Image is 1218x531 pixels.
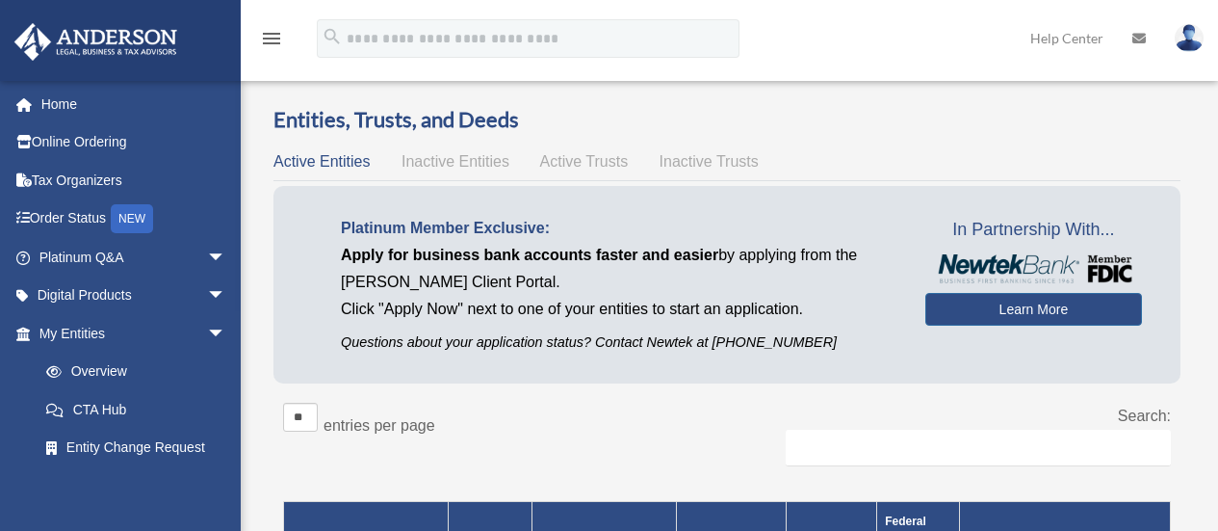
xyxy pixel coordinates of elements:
[341,247,718,263] span: Apply for business bank accounts faster and easier
[13,314,246,353] a: My Entitiesarrow_drop_down
[540,153,629,170] span: Active Trusts
[341,296,896,323] p: Click "Apply Now" next to one of your entities to start an application.
[925,293,1142,326] a: Learn More
[9,23,183,61] img: Anderson Advisors Platinum Portal
[13,277,255,315] a: Digital Productsarrow_drop_down
[207,238,246,278] span: arrow_drop_down
[324,417,435,434] label: entries per page
[273,105,1180,135] h3: Entities, Trusts, and Deeds
[322,26,343,47] i: search
[935,254,1132,283] img: NewtekBankLogoSM.png
[13,199,255,239] a: Order StatusNEW
[111,204,153,233] div: NEW
[13,85,255,123] a: Home
[341,331,896,355] p: Questions about your application status? Contact Newtek at [PHONE_NUMBER]
[341,242,896,296] p: by applying from the [PERSON_NAME] Client Portal.
[260,27,283,50] i: menu
[1175,24,1204,52] img: User Pic
[1118,408,1171,424] label: Search:
[660,153,759,170] span: Inactive Trusts
[273,153,370,170] span: Active Entities
[402,153,509,170] span: Inactive Entities
[27,390,246,429] a: CTA Hub
[341,215,896,242] p: Platinum Member Exclusive:
[207,277,246,316] span: arrow_drop_down
[13,161,255,199] a: Tax Organizers
[260,34,283,50] a: menu
[13,123,255,162] a: Online Ordering
[27,353,236,391] a: Overview
[207,314,246,354] span: arrow_drop_down
[925,215,1142,246] span: In Partnership With...
[13,238,255,277] a: Platinum Q&Aarrow_drop_down
[27,429,246,467] a: Entity Change Request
